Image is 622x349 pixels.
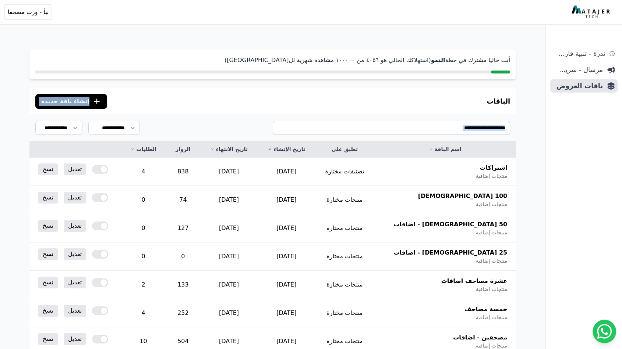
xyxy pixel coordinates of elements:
td: [DATE] [258,214,315,242]
span: إنشاء باقة جديدة [41,97,89,106]
a: نسخ [38,192,58,204]
a: نسخ [38,305,58,317]
td: [DATE] [200,271,258,299]
td: [DATE] [258,186,315,214]
a: نسخ [38,220,58,232]
td: منتجات مختارة [315,242,374,271]
span: مصحفين - اضافات [453,333,507,342]
td: 252 [166,299,200,327]
td: 4 [121,299,166,327]
td: [DATE] [258,158,315,186]
span: منتجات إضافية [476,314,507,321]
span: منتجات إضافية [476,201,507,208]
span: مرسال - شريط دعاية [553,65,603,75]
a: نسخ [38,277,58,288]
td: 0 [121,242,166,271]
span: اشتراكات [480,163,507,172]
td: [DATE] [258,271,315,299]
a: تعديل [64,220,86,232]
td: 74 [166,186,200,214]
span: نبأ - ورث مصحفا [8,8,49,17]
td: 838 [166,158,200,186]
strong: النمو [431,57,445,64]
td: 4 [121,158,166,186]
td: منتجات مختارة [315,271,374,299]
td: 0 [121,214,166,242]
span: منتجات إضافية [476,229,507,236]
td: منتجات مختارة [315,299,374,327]
p: أنت حاليا مشترك في خطة (استهلاكك الحالي هو ٤۰٥٦ من ١۰۰۰۰۰ مشاهدة شهرية لل[GEOGRAPHIC_DATA]) [35,56,510,65]
button: إنشاء باقة جديدة [35,94,107,109]
h3: الباقات [487,96,510,107]
a: تعديل [64,248,86,260]
a: تعديل [64,192,86,204]
a: تعديل [64,277,86,288]
a: تاريخ الإنشاء [266,145,306,153]
th: الزوار [166,141,200,158]
td: [DATE] [200,214,258,242]
span: باقات العروض [553,81,603,91]
span: 100 [DEMOGRAPHIC_DATA] [418,192,507,201]
td: [DATE] [200,242,258,271]
span: عشرة مصاحف اضافات [441,277,507,285]
a: تعديل [64,333,86,345]
a: اسم الباقة [383,145,507,153]
button: نبأ - ورث مصحفا [4,4,52,20]
td: 127 [166,214,200,242]
td: 0 [121,186,166,214]
a: الطلبات [130,145,157,153]
td: 0 [166,242,200,271]
span: خمسة مصاحف [464,305,507,314]
a: تعديل [64,305,86,317]
td: [DATE] [258,242,315,271]
td: [DATE] [258,299,315,327]
td: [DATE] [200,186,258,214]
a: نسخ [38,163,58,175]
a: تاريخ الانتهاء [209,145,249,153]
td: منتجات مختارة [315,186,374,214]
span: منتجات إضافية [476,285,507,293]
th: تطبق على [315,141,374,158]
td: 133 [166,271,200,299]
td: [DATE] [200,158,258,186]
td: [DATE] [200,299,258,327]
td: تصنيفات مختارة [315,158,374,186]
span: 25 [DEMOGRAPHIC_DATA] - اضافات [393,248,507,257]
a: نسخ [38,333,58,345]
span: منتجات إضافية [476,172,507,180]
img: MatajerTech Logo [572,6,612,19]
a: نسخ [38,248,58,260]
td: منتجات مختارة [315,214,374,242]
span: 50 [DEMOGRAPHIC_DATA] - اضافات [393,220,507,229]
a: تعديل [64,163,86,175]
td: 2 [121,271,166,299]
span: منتجات إضافية [476,257,507,265]
span: ندرة - تنبية قارب علي النفاذ [553,48,605,59]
